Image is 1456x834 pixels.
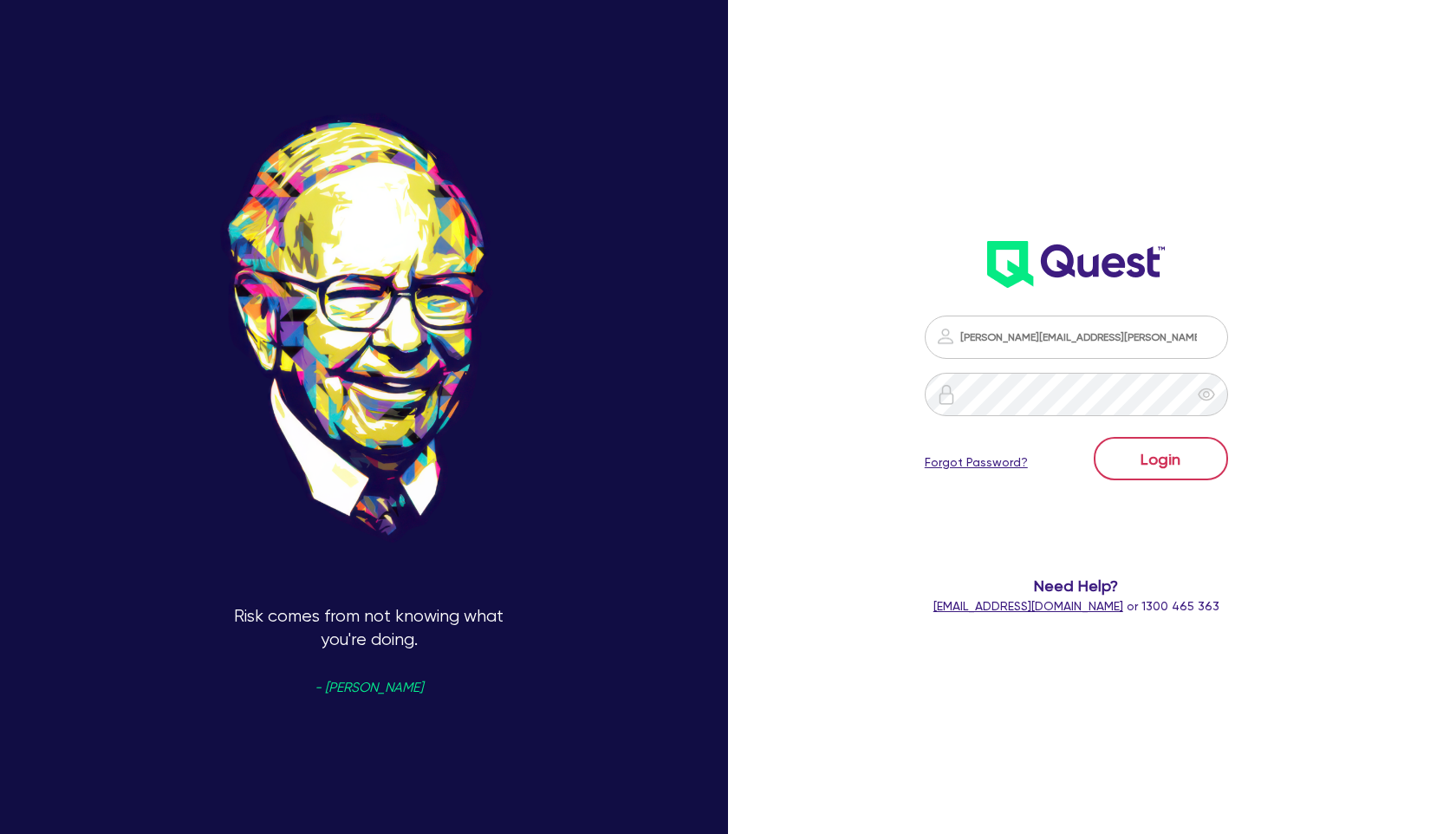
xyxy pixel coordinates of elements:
[1198,386,1215,403] span: eye
[987,241,1165,288] img: wH2k97JdezQIQAAAABJRU5ErkJggg==
[933,599,1219,613] span: or 1300 465 363
[925,453,1028,472] a: Forgot Password?
[315,681,423,694] span: - [PERSON_NAME]
[1094,437,1228,480] button: Login
[936,384,957,405] img: icon-password
[885,574,1268,597] span: Need Help?
[925,316,1228,359] input: Email address
[935,326,956,347] img: icon-password
[933,599,1123,613] a: [EMAIL_ADDRESS][DOMAIN_NAME]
